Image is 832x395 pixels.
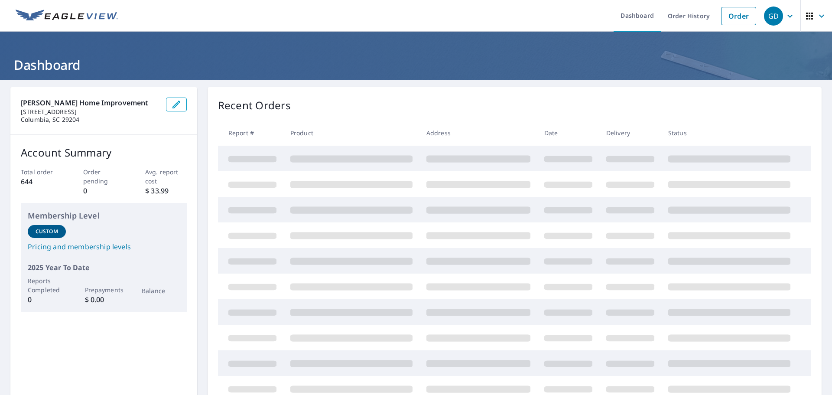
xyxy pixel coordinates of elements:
p: Prepayments [85,285,123,294]
div: GD [764,7,783,26]
p: Avg. report cost [145,167,187,186]
th: Address [419,120,537,146]
a: Pricing and membership levels [28,242,180,252]
th: Date [537,120,599,146]
p: 2025 Year To Date [28,262,180,273]
img: EV Logo [16,10,118,23]
p: Recent Orders [218,98,291,113]
p: Balance [142,286,180,295]
h1: Dashboard [10,56,822,74]
p: Membership Level [28,210,180,222]
a: Order [721,7,756,25]
th: Product [283,120,419,146]
p: Order pending [83,167,125,186]
p: Account Summary [21,145,187,160]
p: [PERSON_NAME] Home Improvement [21,98,159,108]
p: $ 0.00 [85,294,123,305]
p: 0 [83,186,125,196]
p: Custom [36,228,58,235]
p: Total order [21,167,62,176]
p: $ 33.99 [145,186,187,196]
p: [STREET_ADDRESS] [21,108,159,116]
p: Reports Completed [28,276,66,294]
p: 0 [28,294,66,305]
p: Columbia, SC 29204 [21,116,159,124]
th: Status [661,120,797,146]
th: Report # [218,120,283,146]
p: 644 [21,176,62,187]
th: Delivery [599,120,661,146]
